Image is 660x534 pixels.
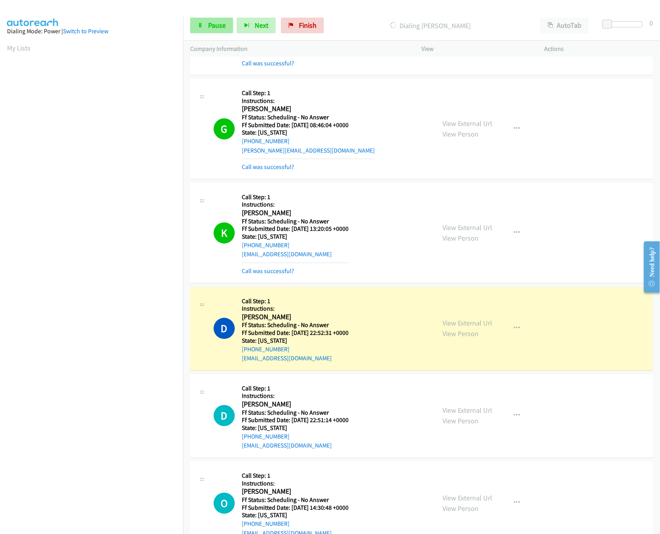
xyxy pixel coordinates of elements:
span: Pause [208,21,226,30]
a: Call was successful? [242,59,294,67]
h5: Ff Status: Scheduling - No Answer [242,409,349,417]
a: View External Url [443,119,493,128]
a: Call was successful? [242,268,294,275]
h5: Call Step: 1 [242,194,349,201]
a: Finish [281,18,324,33]
h5: State: [US_STATE] [242,337,349,345]
h5: Ff Submitted Date: [DATE] 22:51:14 +0000 [242,417,349,424]
span: Next [255,21,268,30]
a: View Person [443,329,479,338]
a: View Person [443,130,479,139]
a: [PHONE_NUMBER] [242,520,290,528]
span: Finish [299,21,317,30]
a: View Person [443,504,479,513]
a: View Person [443,234,479,243]
div: The call is yet to be attempted [214,405,235,426]
a: My Lists [7,43,31,52]
a: View External Url [443,319,493,328]
p: Actions [544,44,653,54]
p: View [422,44,531,54]
a: [EMAIL_ADDRESS][DOMAIN_NAME] [242,251,332,258]
iframe: Resource Center [638,236,660,298]
a: [EMAIL_ADDRESS][DOMAIN_NAME] [242,442,332,449]
h2: [PERSON_NAME] [242,400,349,409]
iframe: Dialpad [7,60,183,432]
div: Delay between calls (in seconds) [606,21,642,27]
h5: Instructions: [242,392,349,400]
h5: Ff Status: Scheduling - No Answer [242,114,375,122]
div: 0 [649,18,653,28]
h5: Ff Status: Scheduling - No Answer [242,322,349,329]
h5: State: [US_STATE] [242,233,349,241]
a: Switch to Preview [63,27,108,35]
h5: Ff Status: Scheduling - No Answer [242,496,349,504]
a: [PERSON_NAME][EMAIL_ADDRESS][DOMAIN_NAME] [242,147,375,155]
h5: State: [US_STATE] [242,129,375,137]
h2: [PERSON_NAME] [242,209,349,218]
h5: Call Step: 1 [242,298,349,306]
h2: [PERSON_NAME] [242,487,349,496]
a: [PHONE_NUMBER] [242,433,290,441]
a: View External Url [443,406,493,415]
h1: O [214,493,235,514]
a: View External Url [443,494,493,503]
div: Dialing Mode: Power | [7,27,176,36]
a: [PHONE_NUMBER] [242,138,290,145]
a: View Person [443,417,479,426]
button: Next [237,18,276,33]
h5: Ff Submitted Date: [DATE] 22:52:31 +0000 [242,329,349,337]
h5: Ff Submitted Date: [DATE] 14:30:48 +0000 [242,504,349,512]
button: AutoTab [540,18,589,33]
h5: Ff Submitted Date: [DATE] 13:20:05 +0000 [242,225,349,233]
a: Pause [190,18,233,33]
p: Company Information [190,44,408,54]
h5: Ff Submitted Date: [DATE] 08:46:04 +0000 [242,122,375,129]
h1: D [214,318,235,339]
a: [EMAIL_ADDRESS][DOMAIN_NAME] [242,355,332,362]
h5: Call Step: 1 [242,385,349,393]
h2: [PERSON_NAME] [242,105,375,114]
a: Call was successful? [242,164,294,171]
div: The call is yet to be attempted [214,493,235,514]
h5: State: [US_STATE] [242,424,349,432]
h5: Instructions: [242,201,349,209]
a: [PHONE_NUMBER] [242,346,290,353]
h5: Ff Status: Scheduling - No Answer [242,218,349,226]
h5: State: [US_STATE] [242,512,349,520]
h5: Call Step: 1 [242,90,375,97]
h5: Instructions: [242,305,349,313]
h5: Call Step: 1 [242,472,349,480]
h1: D [214,405,235,426]
h5: Instructions: [242,97,375,105]
h2: [PERSON_NAME] [242,313,349,322]
a: [PHONE_NUMBER] [242,242,290,249]
h1: K [214,223,235,244]
h5: Instructions: [242,480,349,488]
p: Dialing [PERSON_NAME] [334,20,526,31]
h1: G [214,119,235,140]
a: View External Url [443,223,493,232]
